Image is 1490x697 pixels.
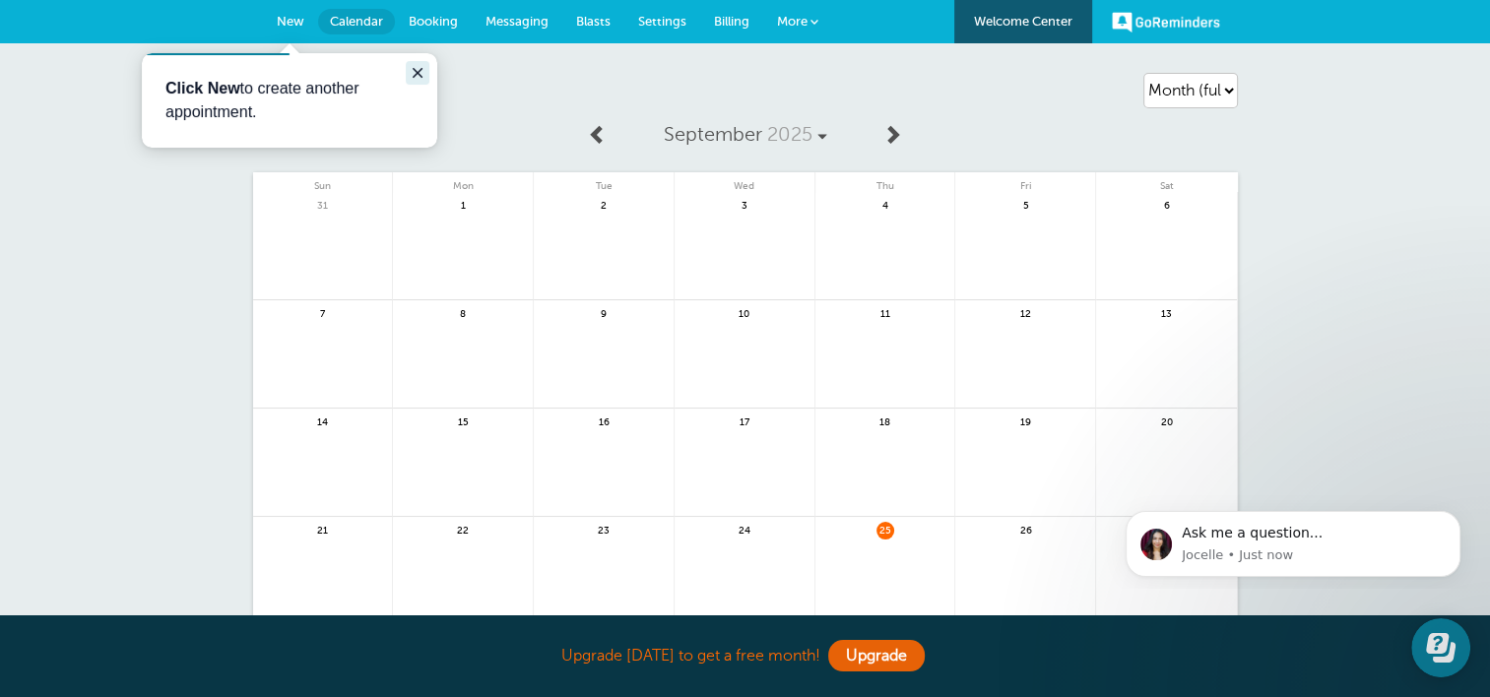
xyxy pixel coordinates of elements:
iframe: Intercom notifications message [1096,494,1490,589]
span: 15 [454,413,472,428]
span: Messaging [486,14,549,29]
span: Mon [393,172,533,192]
span: 20 [1158,413,1176,428]
span: 8 [454,305,472,320]
span: 25 [876,522,894,537]
span: Tue [534,172,674,192]
span: Booking [409,14,458,29]
span: 31 [313,197,331,212]
span: 6 [1158,197,1176,212]
span: 7 [313,305,331,320]
span: Wed [675,172,814,192]
span: Thu [815,172,955,192]
span: 22 [454,522,472,537]
span: 24 [736,522,753,537]
span: 26 [1016,522,1034,537]
span: Billing [714,14,749,29]
span: Sat [1096,172,1237,192]
span: 14 [313,413,331,428]
span: 2025 [766,123,811,146]
span: 16 [595,413,613,428]
div: Upgrade [DATE] to get a free month! [253,635,1238,677]
a: September 2025 [617,113,872,157]
span: Sun [253,172,393,192]
span: Fri [955,172,1095,192]
span: 21 [313,522,331,537]
span: 17 [736,413,753,428]
span: 10 [736,305,753,320]
span: Settings [638,14,686,29]
span: More [777,14,808,29]
a: Calendar [318,9,395,34]
span: 4 [876,197,894,212]
span: 18 [876,413,894,428]
iframe: Resource center [1411,618,1470,677]
span: 3 [736,197,753,212]
a: Upgrade [828,640,925,671]
span: 9 [595,305,613,320]
span: 2 [595,197,613,212]
span: 13 [1158,305,1176,320]
span: 11 [876,305,894,320]
span: Blasts [576,14,611,29]
span: 12 [1016,305,1034,320]
span: September [663,123,761,146]
span: 23 [595,522,613,537]
span: New [277,14,304,29]
span: 19 [1016,413,1034,428]
span: Calendar [330,14,383,29]
span: 1 [454,197,472,212]
span: 5 [1016,197,1034,212]
iframe: tooltip [142,53,437,148]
